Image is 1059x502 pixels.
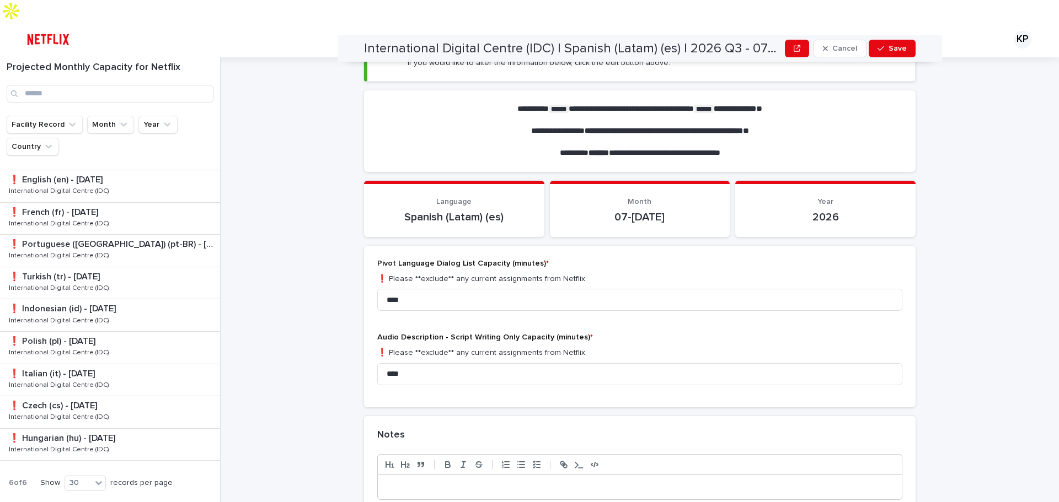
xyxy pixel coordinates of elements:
p: ❗️ Please **exclude** any current assignments from Netflix. [377,273,902,285]
p: International Digital Centre (IDC) [9,347,111,357]
p: records per page [110,478,173,488]
div: 30 [65,477,92,489]
p: 2026 [748,210,902,224]
p: Contact Management [523,22,600,45]
span: Pivot Language Dialog List Capacity (minutes) [377,260,549,267]
p: Show [40,478,60,488]
p: Spanish (Latam) (es) [377,210,531,224]
span: Year [817,198,833,206]
a: Home [392,22,431,56]
p: ❗️ Indonesian (id) - [DATE] [9,301,118,314]
p: Capacity [633,22,663,45]
p: International Digital Centre (IDC) [9,250,111,260]
p: ❗️ Please **exclude** any current assignments from Netflix. [377,347,902,359]
p: Facilities [459,22,489,45]
button: Year [138,116,178,133]
p: International Digital Centre (IDC) [9,218,111,228]
p: International Digital Centre (IDC) [9,282,111,292]
p: International Digital Centre (IDC) [9,315,111,325]
a: Facilities [446,22,494,56]
p: International Digital Centre (IDC) [9,444,111,454]
p: International Digital Centre (IDC) [9,185,111,195]
a: Help [756,22,789,56]
span: Audio Description - Script Writing Only Capacity (minutes) [377,333,593,341]
p: 07-[DATE] [563,210,717,224]
p: ❗️ Italian (it) - [DATE] [9,366,97,379]
p: If you would like to alter the information below, click the edit button above. [408,58,670,68]
p: International Digital Centre (IDC) [9,379,111,389]
div: KP [1014,31,1031,48]
p: ❗️ English (en) - [DATE] [9,172,105,185]
p: International Digital Centre (IDC) [9,411,111,421]
input: Search [7,85,213,102]
h1: Projected Monthly Capacity for Netflix [7,62,213,74]
img: ifQbXi3ZQGMSEF7WDB7W [22,29,74,51]
a: Talent AORs [682,22,741,56]
a: Capacity [619,22,667,55]
p: ❗️ Portuguese ([GEOGRAPHIC_DATA]) (pt-BR) - [DATE] [9,237,218,250]
p: ❗️ French (fr) - [DATE] [9,205,100,218]
button: Country [7,138,59,155]
span: Month [628,198,651,206]
p: ❗️ Czech (cs) - [DATE] [9,398,99,411]
p: ❗️ Polish (pl) - [DATE] [9,334,98,347]
h2: Notes [377,429,405,441]
button: Month [87,116,134,133]
p: Home [405,22,426,45]
span: Language [436,198,472,206]
button: Facility Record [7,116,83,133]
a: Contact Management [508,22,605,56]
p: Talent AORs [693,22,736,45]
p: Help [768,22,784,45]
p: ❗️ Hungarian (hu) - [DATE] [9,431,117,444]
p: ❗️ Turkish (tr) - [DATE] [9,269,102,282]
